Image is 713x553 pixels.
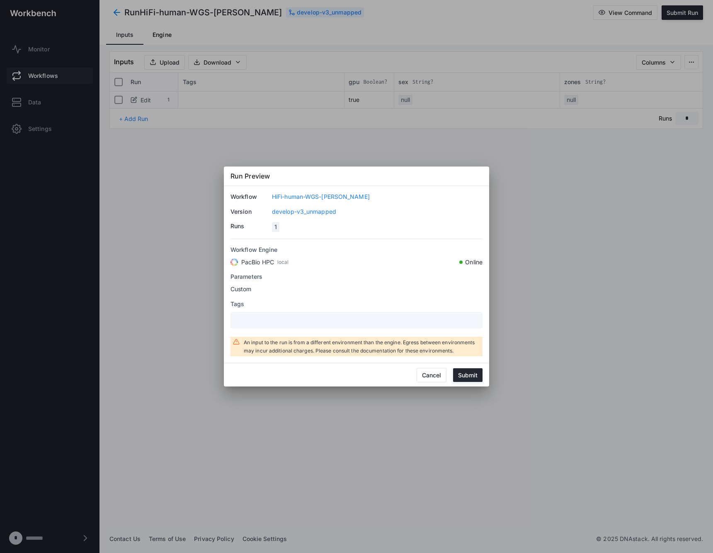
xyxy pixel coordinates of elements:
div: Parameters [230,273,483,281]
span: online [465,258,483,266]
span: An input to the run is from a different environment than the engine. Egress between environments ... [244,338,480,355]
button: Submit [453,368,483,382]
h6: Run Preview [230,171,270,181]
span: local [277,258,289,266]
span: Runs [230,222,272,232]
span: develop-v3_unmapped [272,208,483,216]
div: Tags [230,300,483,308]
span: Version [230,208,272,216]
span: 1 [272,222,279,232]
span: PacBio HPC [241,258,274,266]
span: Workflow [230,193,272,201]
div: Custom [230,285,483,293]
span: HiFi-human-WGS-[PERSON_NAME] [272,193,483,201]
div: Workflow Engine [230,246,483,254]
button: Cancel [417,368,446,382]
img: PacBio HPC [230,258,238,266]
